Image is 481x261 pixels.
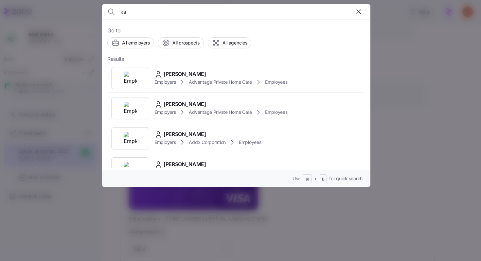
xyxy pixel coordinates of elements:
img: Employer logo [124,102,137,115]
span: Use [293,175,300,182]
button: All agencies [208,37,252,48]
span: [PERSON_NAME] [164,100,206,108]
span: for quick search [329,175,363,182]
span: Results [107,55,124,63]
span: Go to [107,26,365,35]
span: [PERSON_NAME] [164,130,206,138]
span: Employers [154,109,176,115]
span: Addx Corporation [189,139,226,146]
span: All prospects [172,40,199,46]
span: Employees [265,109,287,115]
button: All employers [107,37,154,48]
img: Employer logo [124,72,137,85]
span: Advantage Private Home Care [189,79,252,85]
span: [PERSON_NAME] [164,160,206,168]
span: Employees [265,79,287,85]
span: [PERSON_NAME] [164,70,206,78]
img: Employer logo [124,162,137,175]
span: Employees [239,139,261,146]
img: Employer logo [124,132,137,145]
span: Employers [154,139,176,146]
span: Advantage Private Home Care [189,109,252,115]
span: Employers [154,79,176,85]
span: All employers [122,40,150,46]
button: All prospects [158,37,204,48]
span: ⌘ [305,177,309,182]
span: B [322,177,325,182]
span: All agencies [223,40,247,46]
span: + [314,175,317,182]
